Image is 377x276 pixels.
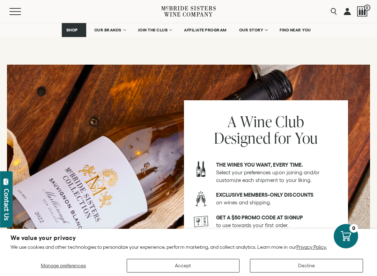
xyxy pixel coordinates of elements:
span: Wine [240,111,272,132]
span: Club [275,111,304,132]
strong: The wines you want, every time. [216,162,303,168]
a: SHOP [62,23,86,37]
a: JOIN THE CLUB [133,23,176,37]
span: Manage preferences [41,263,86,268]
button: Accept [127,259,240,273]
span: You [295,128,318,148]
span: OUR STORY [239,28,264,32]
div: 0 [349,224,358,233]
a: FIND NEAR YOU [275,23,316,37]
p: We use cookies and other technologies to personalize your experience, perform marketing, and coll... [10,244,367,250]
strong: Get a $50 promo code at signup [216,215,303,220]
a: OUR STORY [235,23,272,37]
span: SHOP [66,28,78,32]
a: OUR BRANDS [90,23,130,37]
p: to use towards your first order. [216,214,339,229]
h2: We value your privacy [10,235,367,241]
span: AFFILIATE PROGRAM [184,28,227,32]
button: Decline [250,259,363,273]
strong: Exclusive members-only discounts [216,192,313,198]
button: Manage preferences [10,259,116,273]
div: Contact Us [3,189,10,220]
span: A [228,111,237,132]
span: Designed [214,128,271,148]
a: Privacy Policy. [296,244,327,250]
p: Select your preferences upon joining and/or customize each shipment to your liking. [216,161,339,184]
a: AFFILIATE PROGRAM [179,23,231,37]
span: JOIN THE CLUB [138,28,168,32]
span: OUR BRANDS [94,28,121,32]
button: Mobile Menu Trigger [9,8,35,15]
p: on wines and shipping. [216,191,339,206]
span: 0 [364,5,370,11]
span: FIND NEAR YOU [280,28,311,32]
span: for [274,128,291,148]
